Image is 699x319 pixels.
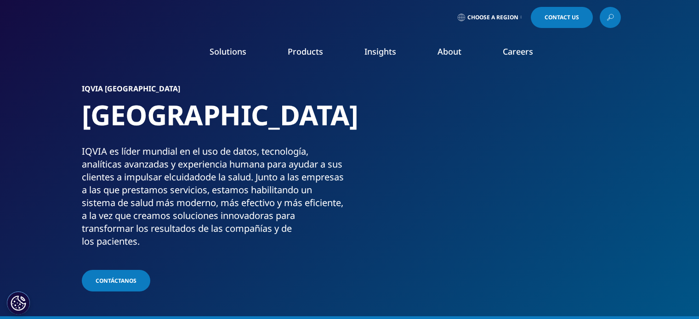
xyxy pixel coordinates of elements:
p: IQVIA es líder mundial en el uso de datos, tecnología, analíticas avanzadas y experiencia humana ... [82,145,346,253]
a: Solutions [210,46,246,57]
span: Contáctanos [96,277,136,285]
a: Insights [364,46,396,57]
span: cuidado [171,171,205,183]
a: Contact Us [531,7,593,28]
a: Products [288,46,323,57]
button: Cookie Settings [7,291,30,314]
img: 103_brainstorm-on-glass-window.jpg [371,85,617,269]
h1: [GEOGRAPHIC_DATA] [82,98,346,145]
a: About [438,46,461,57]
a: Careers [503,46,533,57]
a: Contáctanos [82,270,150,291]
nav: Primary [156,32,621,75]
span: Choose a Region [467,14,518,21]
h6: IQVIA [GEOGRAPHIC_DATA] [82,85,346,98]
span: Contact Us [545,15,579,20]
